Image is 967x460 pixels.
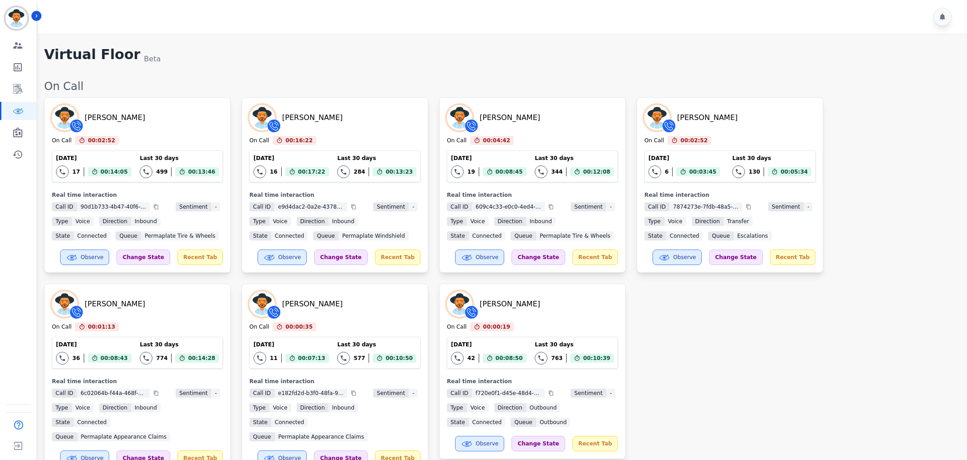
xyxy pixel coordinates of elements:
[297,403,329,412] span: Direction
[52,105,77,130] img: Avatar
[692,217,724,226] span: Direction
[673,254,696,261] span: Observe
[140,155,219,162] div: Last 30 days
[644,191,815,199] div: Real time interaction
[56,341,131,348] div: [DATE]
[409,202,418,211] span: -
[666,231,703,240] span: connected
[81,254,103,261] span: Observe
[249,389,274,398] span: Call ID
[455,250,504,265] button: Observe
[770,250,815,265] div: Recent Tab
[176,389,211,398] span: Sentiment
[60,250,109,265] button: Observe
[52,231,74,240] span: State
[77,389,150,398] span: 6c02064b-f44a-468f-b504-a438c66f9f93
[211,389,220,398] span: -
[447,291,472,317] img: Avatar
[665,168,668,175] div: 6
[258,250,307,265] button: Observe
[298,354,325,363] span: 00:07:13
[447,378,618,385] div: Real time interaction
[249,403,269,412] span: Type
[583,167,610,176] span: 00:12:08
[131,403,161,412] span: inbound
[156,168,167,175] div: 499
[447,418,469,427] span: State
[72,168,80,175] div: 17
[297,217,329,226] span: Direction
[648,155,720,162] div: [DATE]
[101,354,128,363] span: 00:08:43
[511,418,536,427] span: Queue
[373,389,409,398] span: Sentiment
[535,341,614,348] div: Last 30 days
[116,250,170,265] div: Change State
[644,105,670,130] img: Avatar
[768,202,804,211] span: Sentiment
[52,418,74,427] span: State
[271,418,308,427] span: connected
[298,167,325,176] span: 00:17:22
[385,167,413,176] span: 00:13:23
[77,432,170,441] span: Permaplate Appearance Claims
[472,202,545,211] span: 609c4c33-e0c0-4ed4-8e7d-5af81e4c8944
[749,168,760,175] div: 130
[249,432,274,441] span: Queue
[644,202,669,211] span: Call ID
[664,217,686,226] span: voice
[536,418,571,427] span: Outbound
[278,254,301,261] span: Observe
[282,112,343,123] div: [PERSON_NAME]
[270,168,278,175] div: 16
[88,136,115,145] span: 00:02:52
[653,250,702,265] button: Observe
[269,217,291,226] span: voice
[211,202,220,211] span: -
[467,168,475,175] div: 19
[644,231,666,240] span: State
[282,299,343,310] div: [PERSON_NAME]
[77,202,150,211] span: 90d1b733-4b47-40f6-8395-9883631b4490
[447,202,472,211] span: Call ID
[476,440,498,447] span: Observe
[274,389,347,398] span: e182fd2d-b3f0-48fa-9ddc-7f5415349fb9
[249,105,275,130] img: Avatar
[56,155,131,162] div: [DATE]
[249,217,269,226] span: Type
[52,389,77,398] span: Call ID
[188,167,215,176] span: 00:13:46
[483,322,510,331] span: 00:00:19
[74,231,111,240] span: connected
[644,137,664,145] div: On Call
[535,155,614,162] div: Last 30 days
[476,254,498,261] span: Observe
[329,217,358,226] span: inbound
[375,250,420,265] div: Recent Tab
[496,354,523,363] span: 00:08:50
[188,354,215,363] span: 00:14:28
[526,403,561,412] span: outbound
[116,231,141,240] span: Queue
[373,202,409,211] span: Sentiment
[99,403,131,412] span: Direction
[249,231,271,240] span: State
[176,202,211,211] span: Sentiment
[447,137,466,145] div: On Call
[339,231,409,240] span: Permaplate Windshield
[526,217,556,226] span: inbound
[144,54,161,65] div: Beta
[644,217,664,226] span: Type
[249,202,274,211] span: Call ID
[140,341,219,348] div: Last 30 days
[72,217,94,226] span: voice
[677,112,738,123] div: [PERSON_NAME]
[72,355,80,362] div: 36
[354,355,365,362] div: 577
[669,202,742,211] span: 7874273e-7fdb-48a5-b87c-414b563e4ded
[494,403,526,412] span: Direction
[734,231,772,240] span: Escalations
[680,136,708,145] span: 00:02:52
[472,389,545,398] span: f720e0f1-d45e-48d4-8834-191fa03c693d
[141,231,219,240] span: Permaplate Tire & Wheels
